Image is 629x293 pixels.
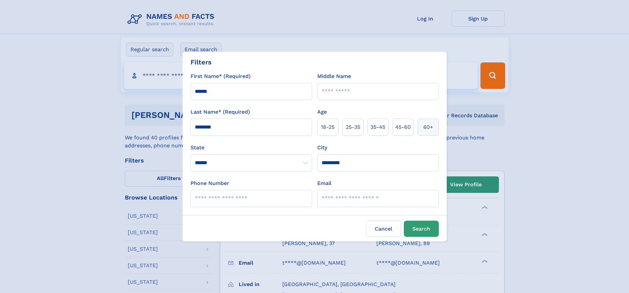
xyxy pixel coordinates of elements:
[191,179,229,187] label: Phone Number
[366,221,401,237] label: Cancel
[423,123,433,131] span: 60+
[317,144,327,152] label: City
[191,144,312,152] label: State
[317,179,332,187] label: Email
[370,123,385,131] span: 35‑45
[317,108,327,116] label: Age
[317,72,351,80] label: Middle Name
[321,123,334,131] span: 18‑25
[395,123,411,131] span: 45‑60
[191,57,212,67] div: Filters
[191,72,251,80] label: First Name* (Required)
[346,123,360,131] span: 25‑35
[404,221,439,237] button: Search
[191,108,250,116] label: Last Name* (Required)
